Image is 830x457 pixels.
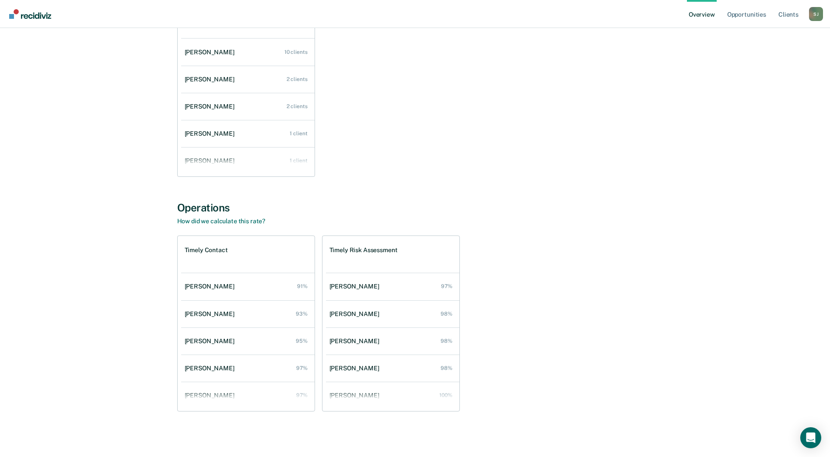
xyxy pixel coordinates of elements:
a: [PERSON_NAME] 97% [181,383,315,408]
div: S J [809,7,823,21]
div: 98% [441,338,452,344]
div: [PERSON_NAME] [185,310,238,318]
a: [PERSON_NAME] 98% [326,356,459,381]
div: [PERSON_NAME] [329,337,383,345]
div: Operations [177,201,653,214]
div: [PERSON_NAME] [185,365,238,372]
a: [PERSON_NAME] 2 clients [181,67,315,92]
h1: Timely Contact [185,246,228,254]
a: [PERSON_NAME] 98% [326,329,459,354]
a: [PERSON_NAME] 97% [326,274,459,299]
div: [PERSON_NAME] [185,130,238,137]
button: Profile dropdown button [809,7,823,21]
h1: Timely Risk Assessment [329,246,398,254]
div: 97% [296,392,308,398]
div: 1 client [290,130,307,137]
a: [PERSON_NAME] 100% [326,383,459,408]
div: [PERSON_NAME] [185,283,238,290]
div: [PERSON_NAME] [329,310,383,318]
div: [PERSON_NAME] [185,157,238,165]
div: [PERSON_NAME] [329,365,383,372]
div: [PERSON_NAME] [329,283,383,290]
a: [PERSON_NAME] 1 client [181,121,315,146]
a: [PERSON_NAME] 98% [326,302,459,327]
div: [PERSON_NAME] [329,392,383,399]
div: [PERSON_NAME] [185,103,238,110]
div: 95% [296,338,308,344]
div: 93% [296,311,308,317]
div: 97% [296,365,308,371]
a: [PERSON_NAME] 91% [181,274,315,299]
div: [PERSON_NAME] [185,392,238,399]
a: [PERSON_NAME] 1 client [181,148,315,173]
div: 100% [439,392,452,398]
div: 98% [441,365,452,371]
a: How did we calculate this rate? [177,218,266,225]
div: [PERSON_NAME] [185,337,238,345]
div: Open Intercom Messenger [800,427,821,448]
div: [PERSON_NAME] [185,49,238,56]
a: [PERSON_NAME] 2 clients [181,94,315,119]
a: [PERSON_NAME] 95% [181,329,315,354]
a: [PERSON_NAME] 93% [181,302,315,327]
img: Recidiviz [9,9,51,19]
div: 1 client [290,158,307,164]
div: 91% [297,283,308,289]
div: 2 clients [287,103,308,109]
div: 2 clients [287,76,308,82]
div: 97% [441,283,452,289]
div: 10 clients [284,49,308,55]
a: [PERSON_NAME] 10 clients [181,40,315,65]
a: [PERSON_NAME] 97% [181,356,315,381]
div: 98% [441,311,452,317]
div: [PERSON_NAME] [185,76,238,83]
